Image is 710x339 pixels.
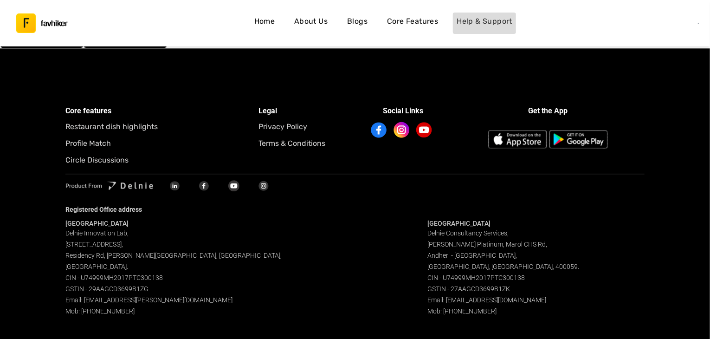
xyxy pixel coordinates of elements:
[65,203,645,215] h5: Registered Office address
[65,229,282,315] span: Delnie Innovation Lab, [STREET_ADDRESS], Residency Rd, [PERSON_NAME][GEOGRAPHIC_DATA], [GEOGRAPHI...
[372,121,390,139] a: Facebook
[371,122,387,138] img: Facebook
[160,181,189,189] a: LinkedIn
[228,180,239,191] img: YouTube
[427,219,645,228] h4: [GEOGRAPHIC_DATA]
[294,15,328,27] h4: About Us
[199,181,209,191] img: Facebook
[65,137,258,150] h5: Profile Match
[488,121,547,158] img: App Store
[446,105,650,117] h3: Get the App
[250,13,279,34] a: Home
[394,121,413,139] a: Instagram
[41,20,68,27] h3: favhiker
[347,15,368,27] h4: Blogs
[189,181,219,189] a: Facebook
[170,181,180,190] img: LinkedIn
[549,130,608,149] img: Google Play
[453,13,516,34] button: Help & Support
[342,13,372,34] a: Blogs
[387,15,438,27] h4: Core Features
[65,219,283,228] h4: [GEOGRAPHIC_DATA]
[65,154,258,166] h5: Circle Discussions
[258,105,355,117] h4: Legal
[416,122,432,137] img: YouTube
[290,13,331,34] a: About Us
[427,229,579,315] span: Delnie Consultancy Services, [PERSON_NAME] Platinum, Marol CHS Rd, Andheri - [GEOGRAPHIC_DATA], [...
[393,121,411,139] img: Instagram
[258,180,270,191] img: Instagram
[383,13,442,34] a: Core Features
[254,15,275,27] h4: Home
[65,181,160,191] img: Delnie
[457,15,512,27] h4: Help & Support
[219,181,249,189] a: YouTube
[65,105,258,117] h4: Core features
[355,105,452,117] h4: Social Links
[258,137,355,150] h5: Terms & Conditions
[65,121,258,133] h5: Restaurant dish highlights
[258,121,355,133] a: Privacy Policy
[417,121,435,139] a: YouTube
[249,181,278,189] a: Instagram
